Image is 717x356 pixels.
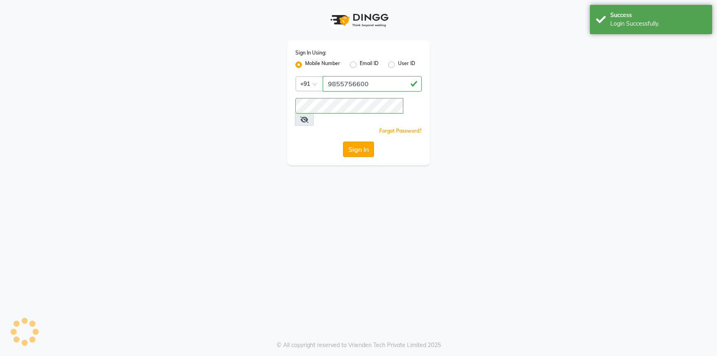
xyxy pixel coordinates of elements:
input: Username [323,76,422,92]
a: Forgot Password? [379,128,422,134]
label: Sign In Using: [295,49,326,57]
button: Sign In [343,142,374,157]
div: Success [610,11,706,20]
div: Login Successfully. [610,20,706,28]
label: User ID [398,60,415,70]
input: Username [295,98,403,114]
label: Mobile Number [305,60,340,70]
img: logo1.svg [326,8,391,32]
label: Email ID [360,60,378,70]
